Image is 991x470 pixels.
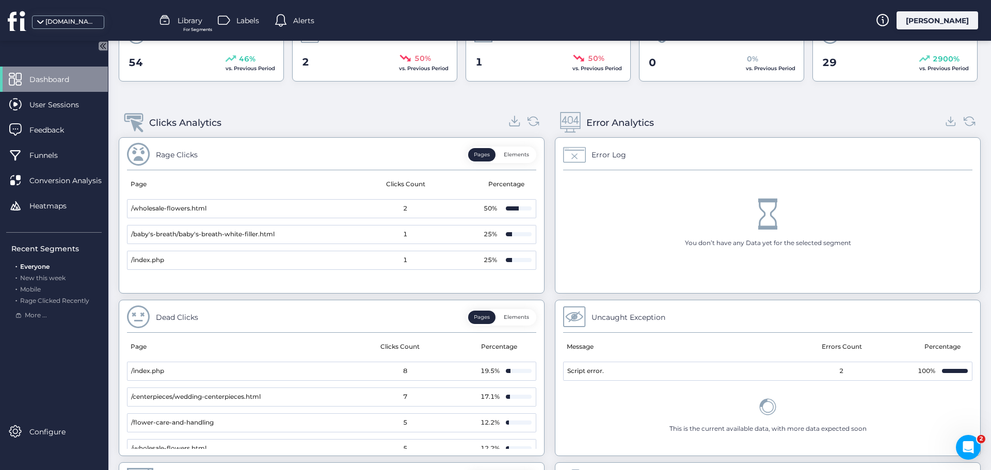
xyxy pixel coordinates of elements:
span: 50% [414,53,431,64]
div: 19.5% [480,366,501,376]
span: 0% [747,53,758,64]
div: Uncaught Exception [592,312,665,323]
div: Clicks Analytics [149,116,221,130]
mat-header-cell: Clicks Count [328,333,473,362]
span: New this week [20,274,66,282]
div: 12.2% [480,418,501,428]
span: 1 [475,54,483,70]
span: . [15,261,17,270]
span: vs. Previous Period [919,65,969,72]
span: 54 [129,55,143,71]
span: 1 [403,230,407,239]
span: 7 [403,392,407,402]
span: Everyone [20,263,50,270]
mat-header-cell: Percentage [916,333,972,362]
span: /centerpieces/wedding-centerpieces.html [131,392,261,402]
span: . [15,272,17,282]
div: Recent Segments [11,243,102,254]
span: Alerts [293,15,314,26]
div: 50% [480,204,501,214]
span: 2 [302,54,309,70]
button: Pages [468,148,495,161]
span: /baby's-breath/baby's-breath-white-filler.html [131,230,275,239]
span: 0 [649,55,656,71]
span: . [15,283,17,293]
span: 2 [977,435,985,443]
div: 25% [480,230,501,239]
span: vs. Previous Period [746,65,795,72]
span: /flower-care-and-handling [131,418,214,428]
span: 2900% [933,53,960,64]
mat-header-cell: Message [563,333,768,362]
span: Funnels [29,150,73,161]
div: 12.2% [480,444,501,453]
div: [PERSON_NAME] [897,11,978,29]
span: For Segments [183,26,212,33]
span: . [15,295,17,304]
iframe: Intercom live chat [956,435,981,460]
span: Rage Clicked Recently [20,297,89,304]
span: Conversion Analysis [29,175,117,186]
span: /wholesale-flowers.html [131,204,206,214]
span: /index.php [131,366,164,376]
mat-header-cell: Percentage [472,333,529,362]
mat-header-cell: Percentage [479,170,536,199]
span: 50% [588,53,604,64]
button: Elements [498,148,535,161]
div: Rage Clicks [156,149,198,160]
mat-header-cell: Page [127,170,332,199]
div: 100% [916,366,937,376]
div: [DOMAIN_NAME] [45,17,97,27]
span: 2 [839,366,843,376]
div: Error Log [592,149,626,160]
span: Feedback [29,124,79,136]
span: vs. Previous Period [399,65,449,72]
div: Dead Clicks [156,312,198,323]
div: This is the current available data, with more data expected soon [669,424,867,434]
mat-header-cell: Clicks Count [332,170,480,199]
span: 1 [403,255,407,265]
span: Dashboard [29,74,85,85]
span: More ... [25,311,47,320]
span: /wholesale-flowers.html [131,444,206,453]
span: User Sessions [29,99,94,110]
span: Mobile [20,285,41,293]
span: 2 [403,204,407,214]
span: Configure [29,426,81,437]
span: 5 [403,418,407,428]
div: You don’t have any Data yet for the selected segment [685,238,851,248]
span: vs. Previous Period [226,65,275,72]
div: 17.1% [480,392,501,402]
div: Error Analytics [586,116,654,130]
div: 25% [480,255,501,265]
span: /index.php [131,255,164,265]
span: 46% [239,53,255,64]
span: 8 [403,366,407,376]
span: 5 [403,444,407,453]
span: Library [178,15,202,26]
span: Labels [236,15,259,26]
mat-header-cell: Page [127,333,328,362]
button: Elements [498,311,535,324]
span: 29 [822,55,837,71]
span: Heatmaps [29,200,82,212]
mat-header-cell: Errors Count [768,333,916,362]
span: Script error. [567,366,604,376]
span: vs. Previous Period [572,65,622,72]
button: Pages [468,311,495,324]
